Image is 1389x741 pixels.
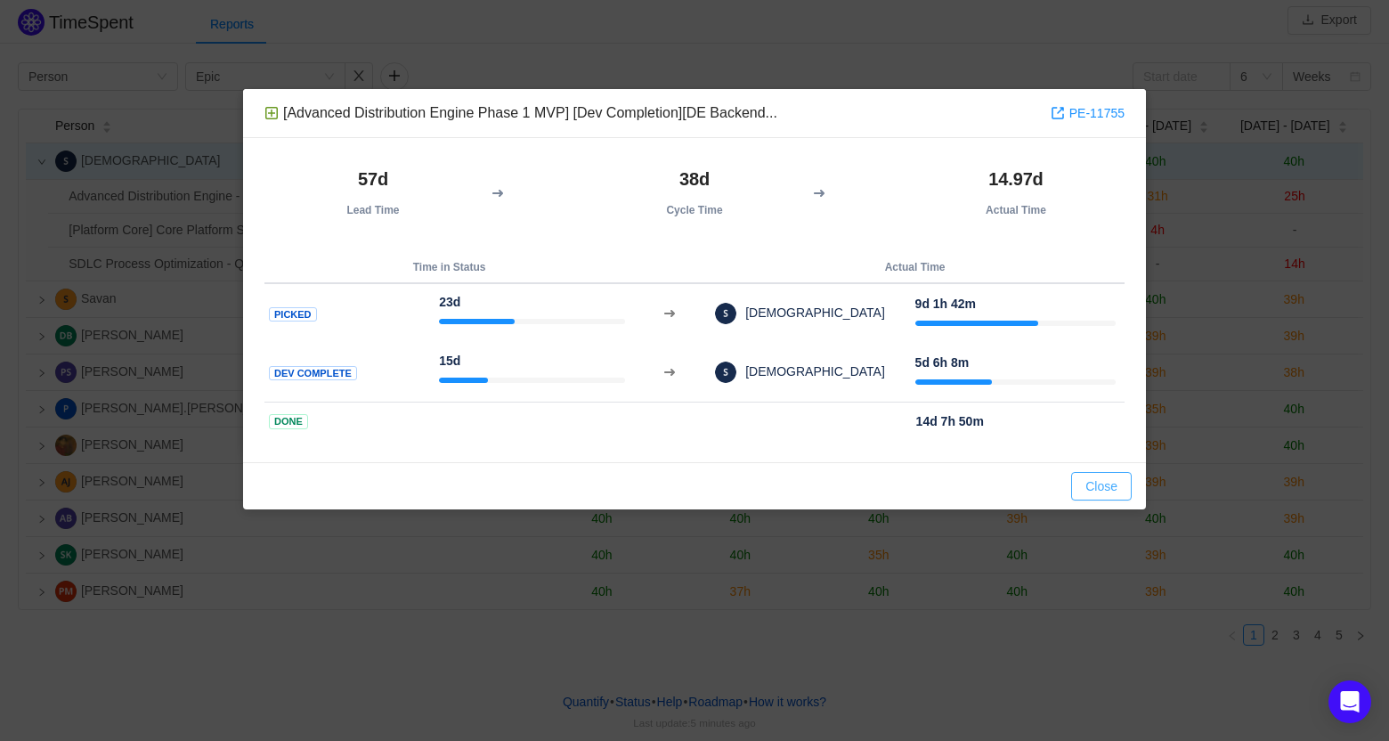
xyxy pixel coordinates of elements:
[269,307,317,322] span: Picked
[1328,680,1371,723] div: Open Intercom Messenger
[358,169,388,189] strong: 57d
[264,106,279,120] img: 10760
[907,159,1125,225] th: Actual Time
[715,303,736,324] img: a456517570646137cb30a593be4f2f53
[439,295,460,309] strong: 23d
[1051,103,1125,123] a: PE-11755
[269,366,357,381] span: Dev Complete
[586,159,803,225] th: Cycle Time
[988,169,1043,189] strong: 14.97d
[715,362,736,383] img: a456517570646137cb30a593be4f2f53
[679,169,710,189] strong: 38d
[915,355,970,370] strong: 5d 6h 8m
[1071,472,1132,501] button: Close
[439,354,460,368] strong: 15d
[736,364,885,379] span: [DEMOGRAPHIC_DATA]
[264,159,482,225] th: Lead Time
[916,414,984,428] strong: 14d 7h 50m
[269,414,308,429] span: Done
[705,252,1125,283] th: Actual Time
[264,103,777,123] div: [Advanced Distribution Engine Phase 1 MVP] [Dev Completion][DE Backend...
[264,252,634,283] th: Time in Status
[736,305,885,320] span: [DEMOGRAPHIC_DATA]
[915,297,976,311] strong: 9d 1h 42m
